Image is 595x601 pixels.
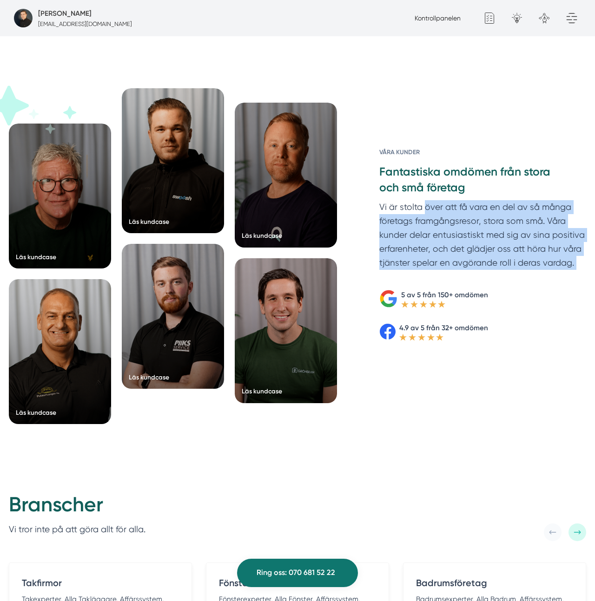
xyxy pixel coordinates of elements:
a: Läs kundcase [122,244,224,389]
div: Läs kundcase [16,253,56,261]
div: Läs kundcase [242,231,282,240]
div: Läs kundcase [242,387,282,396]
h5: Super Administratör [38,8,92,19]
h6: Våra kunder [379,147,586,164]
div: Läs kundcase [129,373,169,382]
div: Läs kundcase [16,408,56,417]
a: Ring oss: 070 681 52 22 [237,559,358,587]
h4: Badrumsföretag [416,577,574,594]
a: Kontrollpanelen [415,14,461,22]
h2: Branscher [9,491,145,523]
a: Läs kundcase [235,103,337,248]
h4: Fönsterfirmor [219,577,377,594]
span: Ring oss: 070 681 52 22 [257,567,335,579]
h4: Takfirmor [22,577,179,594]
img: foretagsbild-pa-smartproduktion-ett-foretag-i-dalarnas-lan-2023.jpg [14,9,33,27]
h3: Fantastiska omdömen från stora och små företag [379,164,586,200]
p: Vi är stolta över att få vara en del av så många företags framgångsresor, stora som små. Våra kun... [379,200,586,274]
p: 5 av 5 från 150+ omdömen [401,289,488,300]
div: Läs kundcase [129,217,169,226]
a: Läs kundcase [9,279,111,424]
p: [EMAIL_ADDRESS][DOMAIN_NAME] [38,20,132,28]
a: Läs kundcase [9,124,111,268]
a: Läs kundcase [122,88,224,233]
p: Vi tror inte på att göra allt för alla. [9,523,145,536]
p: 4.9 av 5 från 32+ omdömen [399,322,488,333]
a: Läs kundcase [235,258,337,403]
